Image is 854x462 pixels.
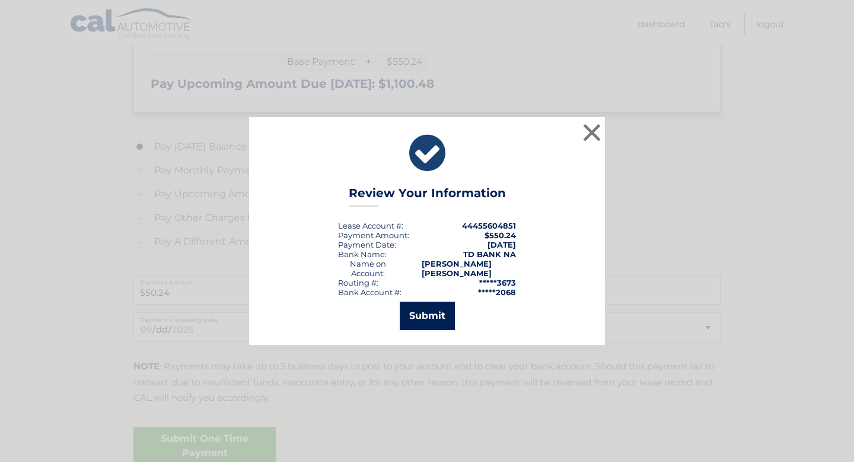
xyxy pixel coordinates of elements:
div: Routing #: [338,278,378,287]
button: Submit [400,302,455,330]
div: Lease Account #: [338,221,403,230]
div: Bank Name: [338,249,387,259]
span: [DATE] [487,240,516,249]
div: Name on Account: [338,259,398,278]
strong: TD BANK NA [463,249,516,259]
strong: 44455604851 [462,221,516,230]
strong: [PERSON_NAME] [PERSON_NAME] [422,259,492,278]
button: × [580,121,604,144]
h3: Review Your Information [349,186,506,207]
div: Payment Amount: [338,230,409,240]
div: Bank Account #: [338,287,401,297]
span: $550.24 [485,230,516,240]
div: : [338,240,396,249]
span: Payment Date [338,240,394,249]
